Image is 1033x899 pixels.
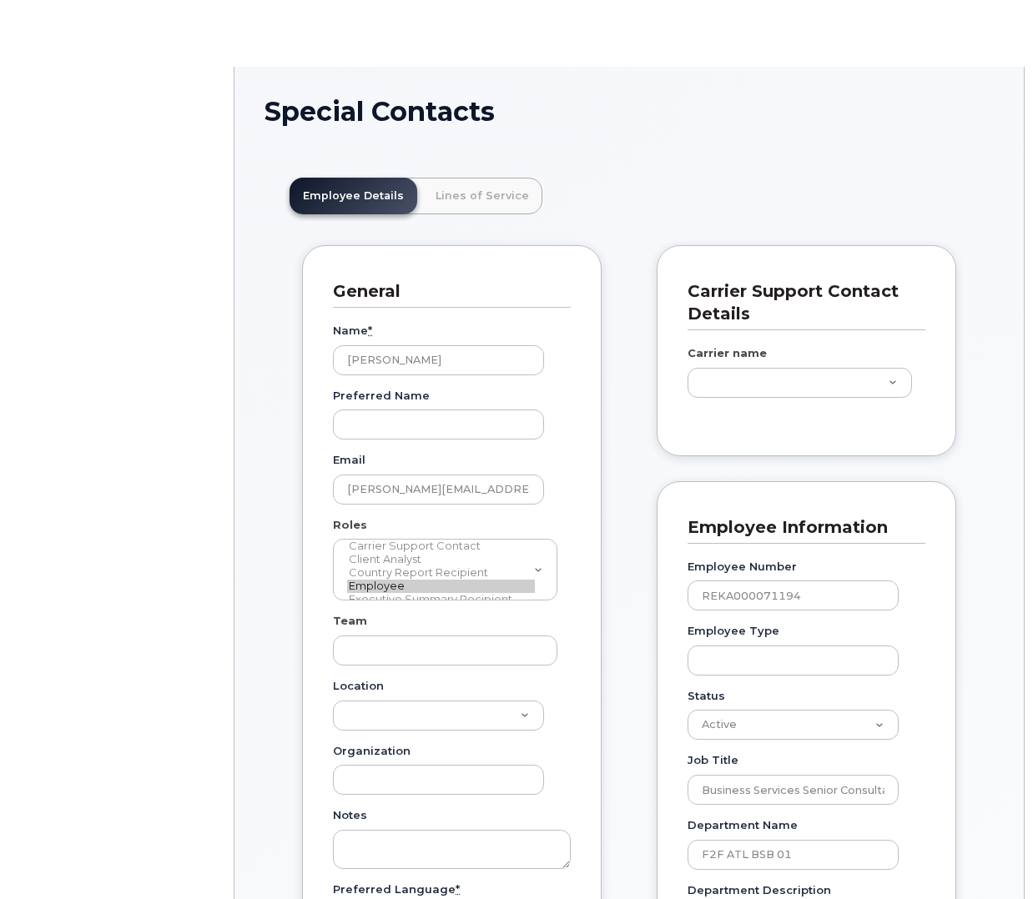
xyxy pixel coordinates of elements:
[347,580,535,593] option: Employee
[688,752,738,768] label: Job Title
[688,882,831,898] label: Department Description
[333,881,460,897] label: Preferred Language
[688,280,913,325] h3: Carrier Support Contact Details
[688,345,767,361] label: Carrier name
[688,817,798,833] label: Department Name
[333,323,372,339] label: Name
[290,178,417,214] a: Employee Details
[456,882,460,896] abbr: required
[347,553,535,566] option: Client Analyst
[333,613,367,629] label: Team
[333,388,430,404] label: Preferred Name
[333,517,367,533] label: Roles
[333,280,558,303] h3: General
[333,807,367,823] label: Notes
[265,97,994,126] h1: Special Contacts
[688,688,725,704] label: Status
[333,678,384,694] label: Location
[688,516,913,539] h3: Employee Information
[333,743,411,759] label: Organization
[347,540,535,553] option: Carrier Support Contact
[347,566,535,580] option: Country Report Recipient
[688,623,779,639] label: Employee Type
[333,452,365,468] label: Email
[347,593,535,606] option: Executive Summary Recipient
[688,559,797,575] label: Employee Number
[422,178,542,214] a: Lines of Service
[368,324,372,337] abbr: required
